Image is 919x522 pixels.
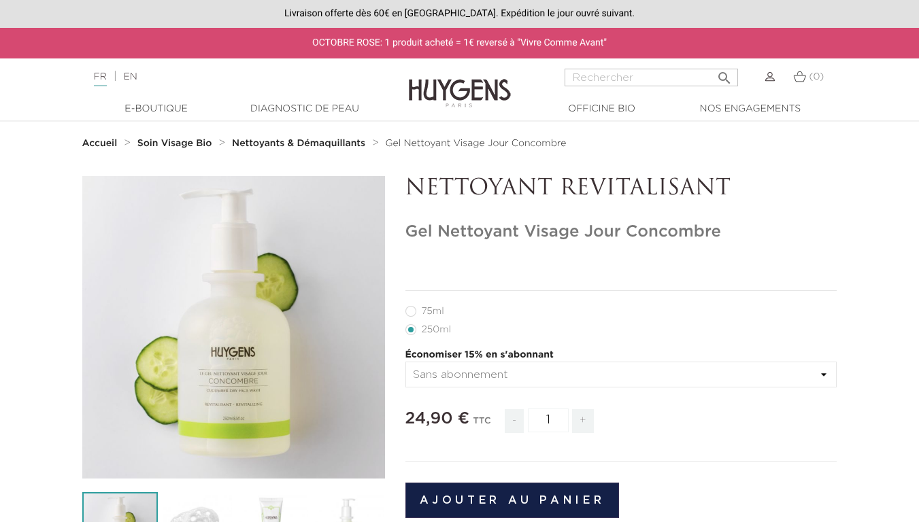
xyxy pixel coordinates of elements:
span: Gel Nettoyant Visage Jour Concombre [386,139,567,148]
a: FR [94,72,107,86]
span: 24,90 € [405,411,470,427]
a: Gel Nettoyant Visage Jour Concombre [386,138,567,149]
a: Nettoyants & Démaquillants [232,138,369,149]
input: Rechercher [565,69,738,86]
input: Quantité [528,408,569,432]
h1: Gel Nettoyant Visage Jour Concombre [405,222,837,242]
img: Huygens [409,57,511,109]
label: 75ml [405,306,461,317]
span: - [505,409,524,433]
a: E-Boutique [88,102,224,116]
a: Officine Bio [534,102,670,116]
p: NETTOYANT REVITALISANT [405,176,837,202]
div: TTC [473,406,491,443]
p: Économiser 15% en s'abonnant [405,348,837,362]
a: Soin Visage Bio [137,138,216,149]
a: Diagnostic de peau [237,102,373,116]
a: EN [123,72,137,82]
span: (0) [809,72,824,82]
label: 250ml [405,324,467,335]
div: | [87,69,373,85]
i:  [716,66,733,82]
span: + [572,409,594,433]
button:  [712,65,737,83]
button: Ajouter au panier [405,483,620,518]
strong: Nettoyants & Démaquillants [232,139,365,148]
strong: Soin Visage Bio [137,139,212,148]
strong: Accueil [82,139,118,148]
a: Nos engagements [682,102,818,116]
a: Accueil [82,138,120,149]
